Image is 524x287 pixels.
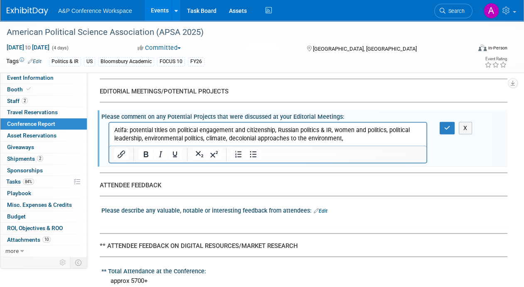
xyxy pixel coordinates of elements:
span: more [5,248,19,254]
div: approx 5700+ [108,274,501,287]
a: Search [434,4,472,18]
button: Insert/edit link [114,148,128,160]
button: Committed [135,44,184,52]
span: Playbook [7,190,31,196]
a: more [0,245,87,257]
td: Toggle Event Tabs [70,257,87,268]
span: Giveaways [7,144,34,150]
a: Shipments2 [0,153,87,164]
span: Travel Reservations [7,109,58,115]
img: Format-Inperson.png [478,44,487,51]
a: Attachments10 [0,234,87,245]
div: In-Person [488,45,507,51]
span: Attachments [7,236,51,243]
div: Event Format [434,43,507,56]
button: Underline [168,148,182,160]
div: EDITORIAL MEETINGS/POTENTIAL PROJECTS [100,87,501,96]
span: Asset Reservations [7,132,57,139]
span: Budget [7,213,26,220]
span: 2 [22,98,28,104]
i: Booth reservation complete [27,87,31,91]
td: Tags [6,57,42,66]
div: US [84,57,95,66]
iframe: Rich Text Area [109,123,426,145]
span: 84% [23,179,34,185]
a: Travel Reservations [0,107,87,118]
td: Personalize Event Tab Strip [56,257,70,268]
button: Italic [153,148,167,160]
div: Politics & IR [49,57,81,66]
a: Misc. Expenses & Credits [0,199,87,211]
div: Bloomsbury Academic [98,57,154,66]
button: Bullet list [246,148,260,160]
button: X [459,122,472,134]
a: Asset Reservations [0,130,87,141]
a: Giveaways [0,142,87,153]
div: FY26 [188,57,204,66]
span: Sponsorships [7,167,43,174]
a: ROI, Objectives & ROO [0,223,87,234]
span: Search [445,8,465,14]
span: [GEOGRAPHIC_DATA], [GEOGRAPHIC_DATA] [313,46,417,52]
a: Edit [314,208,327,213]
button: Superscript [207,148,221,160]
span: [DATE] [DATE] [6,44,50,51]
span: A&P Conference Workspace [58,7,132,14]
div: FOCUS 10 [157,57,185,66]
button: Subscript [192,148,207,160]
div: American Political Science Association (APSA 2025) [4,25,465,40]
span: (4 days) [51,45,69,51]
div: ** ATTENDEE FEEDBACK ON DIGITAL RESOURCES/MARKET RESEARCH [100,241,501,250]
div: Please comment on any Potential Projects that were discussed at your Editorial Meetings: [101,110,507,120]
a: Sponsorships [0,165,87,176]
span: Tasks [6,178,34,185]
a: Staff2 [0,96,87,107]
a: Event Information [0,72,87,83]
button: Numbered list [231,148,246,160]
a: Playbook [0,188,87,199]
span: Event Information [7,74,54,81]
span: Misc. Expenses & Credits [7,201,72,208]
div: ** Total Attendance at the Conference: [101,265,507,275]
button: Bold [139,148,153,160]
span: 10 [42,236,51,243]
a: Budget [0,211,87,222]
a: Tasks84% [0,176,87,187]
span: Staff [7,98,28,104]
span: Shipments [7,155,43,162]
span: Conference Report [7,120,55,127]
span: ROI, Objectives & ROO [7,225,63,231]
a: Edit [28,59,42,64]
div: Please describe any valuable, notable or interesting feedback from attendees: [101,204,507,215]
div: ATTENDEE FEEDBACK [100,181,501,189]
img: ExhibitDay [7,7,48,15]
span: Booth [7,86,32,93]
span: to [24,44,32,51]
img: Atifa Jiwa [483,3,499,19]
a: Conference Report [0,118,87,130]
div: Event Rating [485,57,507,61]
a: Booth [0,84,87,95]
span: 2 [37,155,43,162]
